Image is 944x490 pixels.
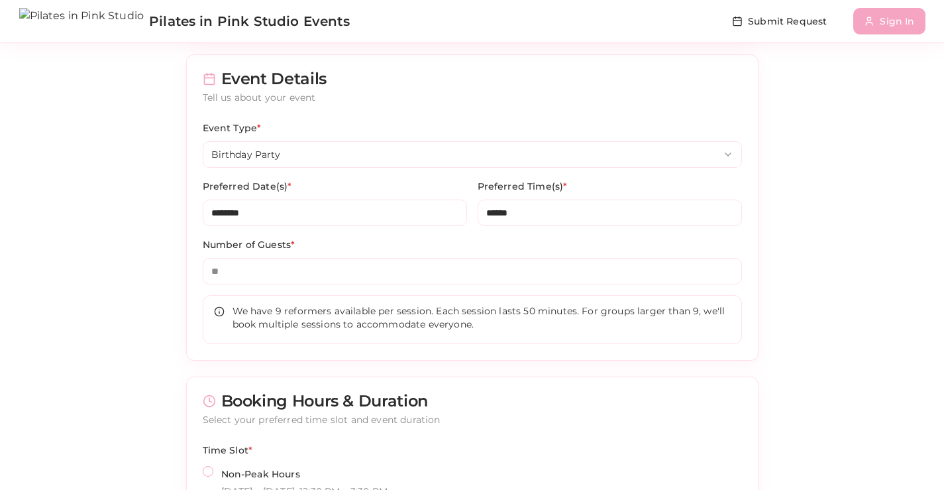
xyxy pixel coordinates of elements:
div: Event Details [203,71,742,87]
button: Submit Request [721,8,837,34]
label: Preferred Date(s) [203,180,292,192]
label: Event Type [203,122,262,134]
span: Pilates in Pink Studio Events [149,12,350,31]
div: We have 9 reformers available per session. Each session lasts 50 minutes. For groups larger than ... [214,304,731,331]
label: Number of Guests [203,239,295,251]
a: Pilates in Pink Studio Events [19,8,350,34]
div: Tell us about your event [203,91,742,104]
div: Select your preferred time slot and event duration [203,413,742,426]
div: Booking Hours & Duration [203,393,742,409]
button: Sign In [853,8,925,34]
label: Non-Peak Hours [221,468,300,480]
img: Pilates in Pink Studio [19,8,144,34]
label: Preferred Time(s) [478,180,568,192]
label: Time Slot [203,444,253,456]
